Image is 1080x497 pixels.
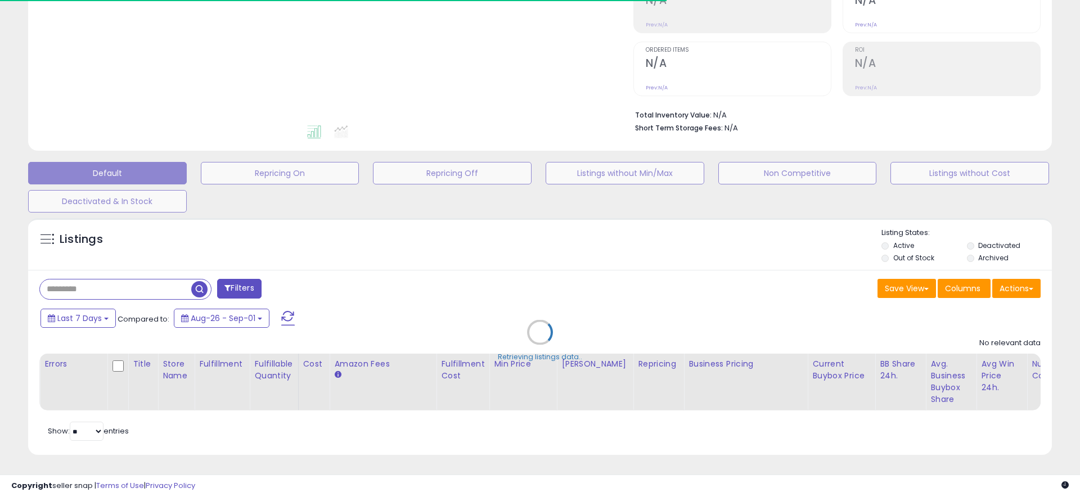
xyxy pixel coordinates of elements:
a: Privacy Policy [146,480,195,491]
small: Prev: N/A [646,21,668,28]
button: Repricing On [201,162,359,184]
button: Listings without Min/Max [546,162,704,184]
h2: N/A [855,57,1040,72]
strong: Copyright [11,480,52,491]
small: Prev: N/A [855,84,877,91]
button: Default [28,162,187,184]
span: N/A [724,123,738,133]
li: N/A [635,107,1032,121]
a: Terms of Use [96,480,144,491]
small: Prev: N/A [855,21,877,28]
h2: N/A [646,57,831,72]
button: Deactivated & In Stock [28,190,187,213]
small: Prev: N/A [646,84,668,91]
b: Short Term Storage Fees: [635,123,723,133]
b: Total Inventory Value: [635,110,712,120]
button: Listings without Cost [890,162,1049,184]
div: seller snap | | [11,481,195,491]
span: Ordered Items [646,47,831,53]
span: ROI [855,47,1040,53]
button: Non Competitive [718,162,877,184]
button: Repricing Off [373,162,532,184]
div: Retrieving listings data.. [498,352,582,362]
